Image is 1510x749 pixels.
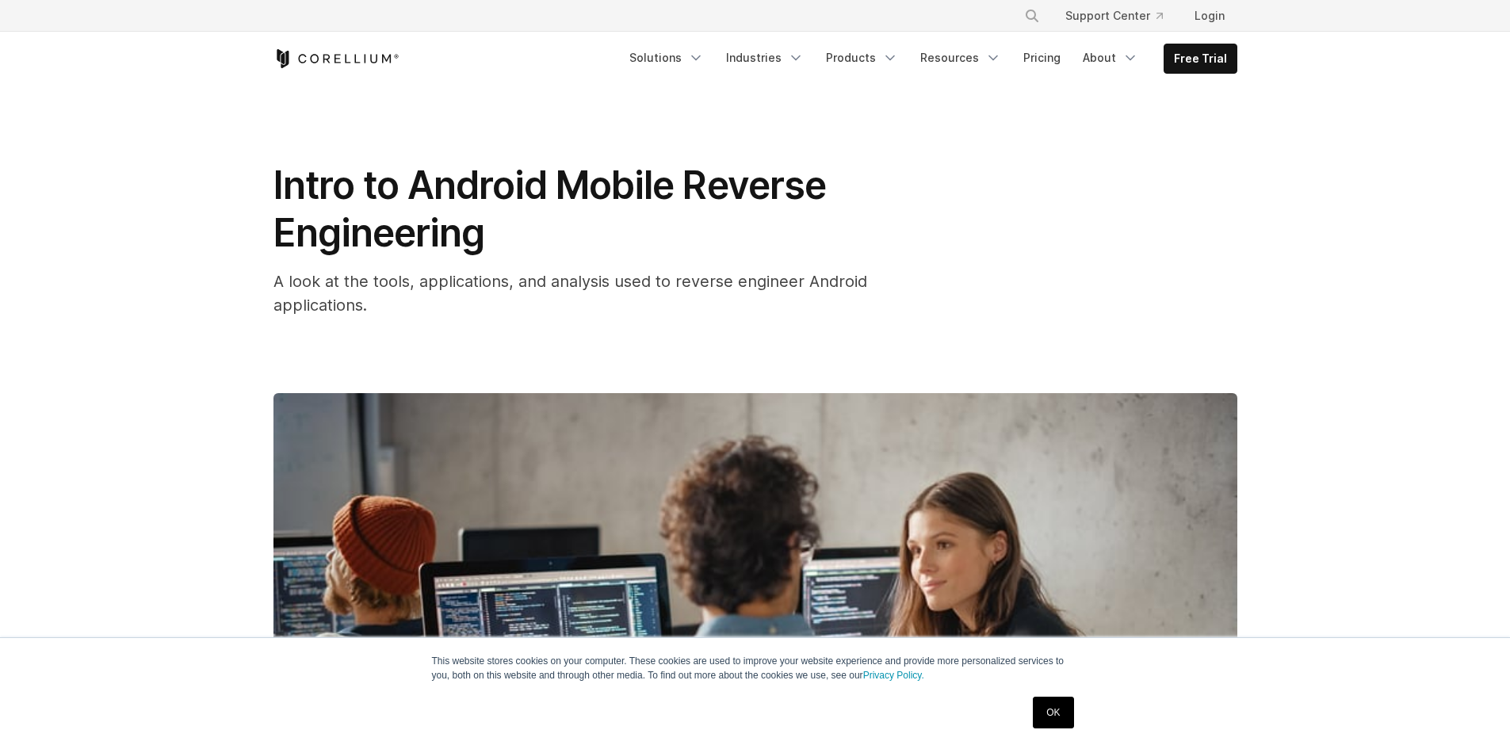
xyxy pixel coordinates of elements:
[620,44,1237,74] div: Navigation Menu
[911,44,1011,72] a: Resources
[1053,2,1176,30] a: Support Center
[273,49,399,68] a: Corellium Home
[1033,697,1073,728] a: OK
[1182,2,1237,30] a: Login
[717,44,813,72] a: Industries
[1014,44,1070,72] a: Pricing
[432,654,1079,682] p: This website stores cookies on your computer. These cookies are used to improve your website expe...
[863,670,924,681] a: Privacy Policy.
[1018,2,1046,30] button: Search
[273,162,826,256] span: Intro to Android Mobile Reverse Engineering
[1164,44,1237,73] a: Free Trial
[273,272,867,315] span: A look at the tools, applications, and analysis used to reverse engineer Android applications.
[1073,44,1148,72] a: About
[816,44,908,72] a: Products
[620,44,713,72] a: Solutions
[1005,2,1237,30] div: Navigation Menu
